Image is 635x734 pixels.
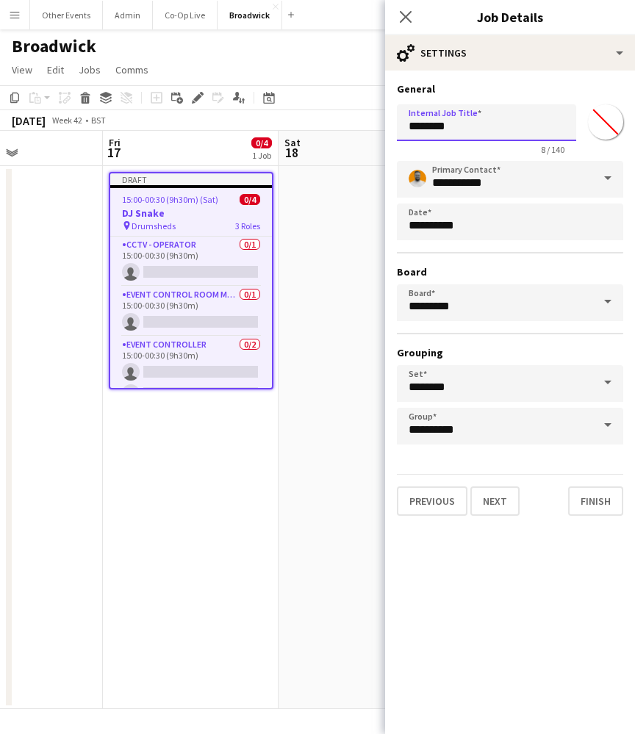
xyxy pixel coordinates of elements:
[240,194,260,205] span: 0/4
[385,7,635,26] h3: Job Details
[12,63,32,76] span: View
[91,115,106,126] div: BST
[235,220,260,231] span: 3 Roles
[110,287,272,337] app-card-role: Event Control Room Manager0/115:00-00:30 (9h30m)
[6,60,38,79] a: View
[568,486,623,516] button: Finish
[12,35,96,57] h1: Broadwick
[385,35,635,71] div: Settings
[30,1,103,29] button: Other Events
[79,63,101,76] span: Jobs
[41,60,70,79] a: Edit
[252,150,271,161] div: 1 Job
[110,206,272,220] h3: DJ Snake
[397,346,623,359] h3: Grouping
[103,1,153,29] button: Admin
[284,136,301,149] span: Sat
[110,60,154,79] a: Comms
[47,63,64,76] span: Edit
[218,1,282,29] button: Broadwick
[109,136,121,149] span: Fri
[110,337,272,408] app-card-role: Event Controller0/215:00-00:30 (9h30m)
[110,237,272,287] app-card-role: CCTV - Operator0/115:00-00:30 (9h30m)
[110,173,272,185] div: Draft
[470,486,520,516] button: Next
[49,115,85,126] span: Week 42
[115,63,148,76] span: Comms
[12,113,46,128] div: [DATE]
[397,265,623,278] h3: Board
[73,60,107,79] a: Jobs
[153,1,218,29] button: Co-Op Live
[397,82,623,96] h3: General
[132,220,176,231] span: Drumsheds
[529,144,576,155] span: 8 / 140
[251,137,272,148] span: 0/4
[107,144,121,161] span: 17
[122,194,218,205] span: 15:00-00:30 (9h30m) (Sat)
[282,144,301,161] span: 18
[109,172,273,389] app-job-card: Draft15:00-00:30 (9h30m) (Sat)0/4DJ Snake Drumsheds3 RolesCCTV - Operator0/115:00-00:30 (9h30m) E...
[397,486,467,516] button: Previous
